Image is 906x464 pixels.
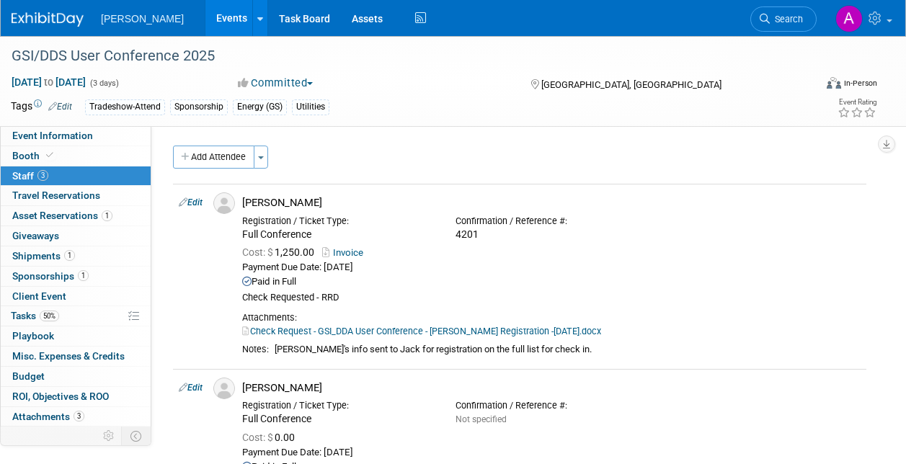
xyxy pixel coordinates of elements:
div: Paid in Full [242,276,861,288]
span: Cost: $ [242,432,275,443]
div: Full Conference [242,228,434,241]
div: Full Conference [242,413,434,426]
div: Tradeshow-Attend [85,99,165,115]
a: Budget [1,367,151,386]
div: [PERSON_NAME] [242,196,861,210]
a: Staff3 [1,166,151,186]
a: Playbook [1,326,151,346]
img: Associate-Profile-5.png [213,192,235,214]
span: Search [770,14,803,24]
span: 1 [64,250,75,261]
img: Format-Inperson.png [827,77,841,89]
div: Attachments: [242,312,861,324]
i: Booth reservation complete [46,151,53,159]
button: Add Attendee [173,146,254,169]
div: GSI/DDS User Conference 2025 [6,43,803,69]
a: Giveaways [1,226,151,246]
img: Amy Reese [835,5,863,32]
span: 50% [40,311,59,321]
a: Check Request - GSI_DDA User Conference - [PERSON_NAME] Registration -[DATE].docx [242,326,601,336]
span: [GEOGRAPHIC_DATA], [GEOGRAPHIC_DATA] [541,79,721,90]
span: Misc. Expenses & Credits [12,350,125,362]
span: 1,250.00 [242,246,320,258]
div: Registration / Ticket Type: [242,400,434,411]
div: In-Person [843,78,877,89]
div: Event Rating [838,99,876,106]
span: Asset Reservations [12,210,112,221]
span: Giveaways [12,230,59,241]
td: Personalize Event Tab Strip [97,427,122,445]
div: Check Requested - RRD [242,292,861,304]
a: Invoice [322,247,369,258]
div: Notes: [242,344,269,355]
span: Playbook [12,330,54,342]
div: Event Format [751,75,877,97]
div: Sponsorship [170,99,228,115]
img: Associate-Profile-5.png [213,378,235,399]
span: Tasks [11,310,59,321]
div: Confirmation / Reference #: [456,215,647,227]
span: 0.00 [242,432,301,443]
span: ROI, Objectives & ROO [12,391,109,402]
a: Sponsorships1 [1,267,151,286]
a: Edit [179,383,203,393]
span: Cost: $ [242,246,275,258]
div: Registration / Ticket Type: [242,215,434,227]
span: Shipments [12,250,75,262]
span: Booth [12,150,56,161]
a: Shipments1 [1,246,151,266]
a: Misc. Expenses & Credits [1,347,151,366]
span: [PERSON_NAME] [101,13,184,24]
div: Payment Due Date: [DATE] [242,262,861,274]
span: Not specified [456,414,507,424]
div: [PERSON_NAME]'s info sent to Jack for registration on the full list for check in. [275,344,861,356]
span: Staff [12,170,48,182]
a: Edit [48,102,72,112]
span: 3 [37,170,48,181]
a: Edit [179,197,203,208]
a: Search [750,6,817,32]
div: 4201 [456,228,647,241]
img: ExhibitDay [12,12,84,27]
td: Toggle Event Tabs [122,427,151,445]
a: ROI, Objectives & ROO [1,387,151,406]
span: 3 [74,411,84,421]
span: Client Event [12,290,66,302]
div: [PERSON_NAME] [242,381,861,395]
div: Energy (GS) [233,99,287,115]
a: Attachments3 [1,407,151,427]
a: Client Event [1,287,151,306]
span: Event Information [12,130,93,141]
span: Attachments [12,411,84,422]
div: Utilities [292,99,329,115]
a: Event Information [1,126,151,146]
a: Booth [1,146,151,166]
a: Travel Reservations [1,186,151,205]
div: Confirmation / Reference #: [456,400,647,411]
span: to [42,76,55,88]
a: Tasks50% [1,306,151,326]
span: Travel Reservations [12,189,100,201]
span: Budget [12,370,45,382]
td: Tags [11,99,72,115]
span: [DATE] [DATE] [11,76,86,89]
div: Payment Due Date: [DATE] [242,447,861,459]
span: 1 [102,210,112,221]
button: Committed [233,76,319,91]
span: (3 days) [89,79,119,88]
a: Asset Reservations1 [1,206,151,226]
span: Sponsorships [12,270,89,282]
span: 1 [78,270,89,281]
